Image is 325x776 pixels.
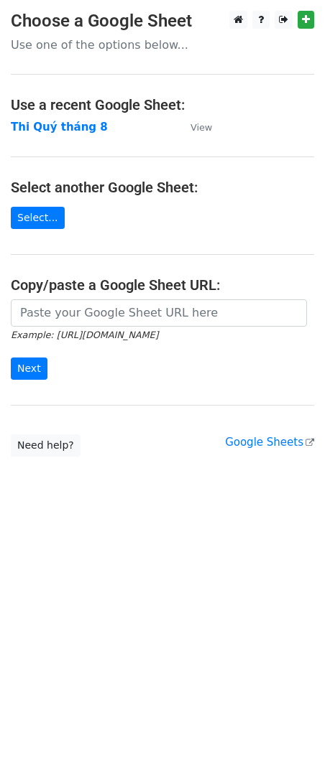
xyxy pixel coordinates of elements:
[11,179,314,196] h4: Select another Google Sheet:
[11,434,81,457] a: Need help?
[191,122,212,133] small: View
[225,436,314,449] a: Google Sheets
[11,11,314,32] h3: Choose a Google Sheet
[11,37,314,52] p: Use one of the options below...
[11,329,158,340] small: Example: [URL][DOMAIN_NAME]
[11,207,65,229] a: Select...
[11,299,307,327] input: Paste your Google Sheet URL here
[11,96,314,113] h4: Use a recent Google Sheet:
[11,276,314,294] h4: Copy/paste a Google Sheet URL:
[176,121,212,134] a: View
[11,121,108,134] a: Thi Quý tháng 8
[11,357,47,380] input: Next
